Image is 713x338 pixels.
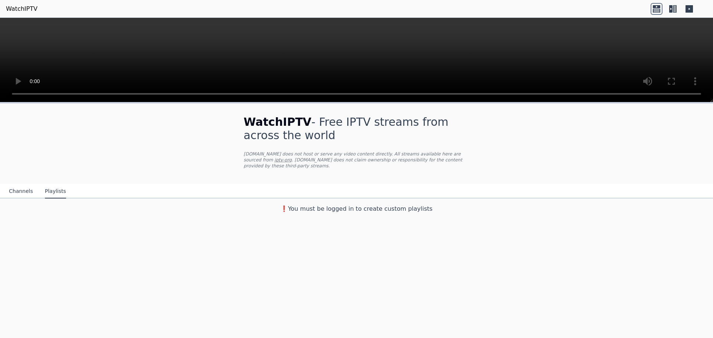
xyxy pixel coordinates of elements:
[6,4,38,13] a: WatchIPTV
[244,115,312,128] span: WatchIPTV
[232,204,481,213] h3: ❗️You must be logged in to create custom playlists
[244,115,469,142] h1: - Free IPTV streams from across the world
[9,184,33,198] button: Channels
[45,184,66,198] button: Playlists
[244,151,469,169] p: [DOMAIN_NAME] does not host or serve any video content directly. All streams available here are s...
[274,157,292,163] a: iptv-org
